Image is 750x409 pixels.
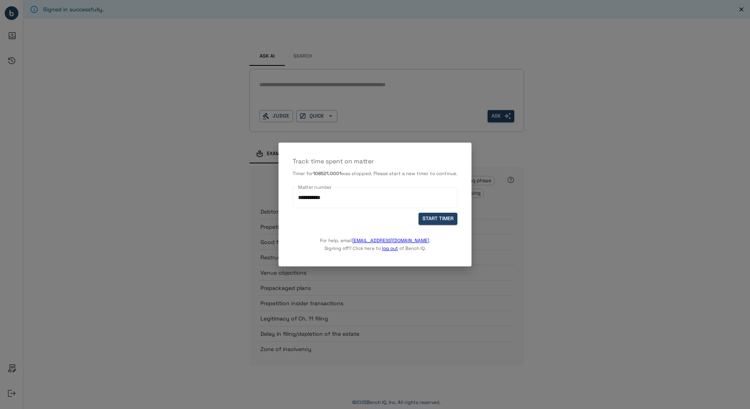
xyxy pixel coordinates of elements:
[320,225,430,252] p: For help, email . Signing off? Click here to of Bench IQ.
[313,170,341,177] b: 108521.0001
[293,170,313,177] span: Timer for
[419,213,457,225] button: START TIMER
[293,157,457,166] p: Track time spent on matter
[298,184,332,190] label: Matter number
[352,237,429,244] a: [EMAIL_ADDRESS][DOMAIN_NAME]
[341,170,457,177] span: was stopped. Please start a new timer to continue.
[382,245,398,252] a: log out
